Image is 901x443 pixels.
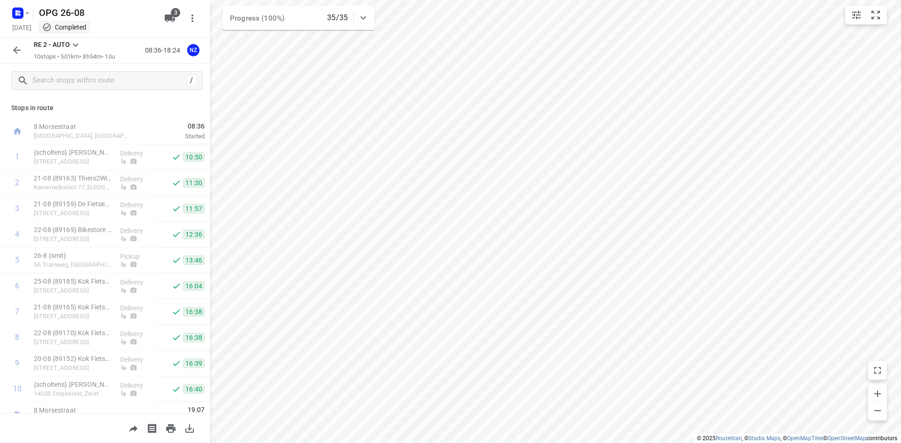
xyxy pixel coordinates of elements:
[183,307,205,316] span: 16:38
[15,178,19,187] div: 2
[34,380,113,389] p: {scholtens} [PERSON_NAME]
[15,230,19,239] div: 4
[143,423,161,432] span: Print shipping labels
[120,278,155,287] p: Delivery
[34,209,113,218] p: [STREET_ADDRESS]
[697,435,897,442] li: © 2025 , © , © © contributors
[827,435,866,442] a: OpenStreetMap
[172,178,181,188] svg: Done
[15,255,19,264] div: 5
[184,45,203,54] span: Assigned to Nicky Zwiers
[120,174,155,184] p: Delivery
[120,200,155,210] p: Delivery
[183,9,202,28] button: More
[172,307,181,316] svg: Done
[787,435,823,442] a: OpenMapTiles
[120,226,155,235] p: Delivery
[34,389,113,398] p: 1402B Crosestein, Zeist
[15,204,19,213] div: 3
[145,45,184,55] p: 08:36-18:24
[327,12,348,23] p: 35/35
[161,423,180,432] span: Print route
[11,103,199,113] p: Stops in route
[183,359,205,368] span: 16:39
[124,423,143,432] span: Share route
[15,152,19,161] div: 1
[172,230,181,239] svg: Done
[120,149,155,158] p: Delivery
[183,230,205,239] span: 12:36
[34,40,70,50] p: RE 2 - AUTO
[183,281,205,291] span: 16:04
[34,338,113,347] p: [STREET_ADDRESS]
[160,9,179,28] button: 3
[34,53,115,61] p: 10 stops • 501km • 8h54m • 10u
[34,148,113,157] p: {scholtens} marcel immerzeel
[34,302,113,312] p: 21-08 {89165} Kok Fietsen Werkplaats
[34,363,113,373] p: [STREET_ADDRESS]
[845,6,887,24] div: small contained button group
[120,355,155,364] p: Delivery
[34,354,113,363] p: 20-08 {89152} Kok Fietsen Werkplaats
[34,260,113,270] p: 5A Tramweg, [GEOGRAPHIC_DATA]
[15,333,19,342] div: 8
[34,234,113,244] p: Ooststraat 40-42, Oud-beijerland
[143,121,205,131] span: 08:36
[172,255,181,265] svg: Done
[34,199,113,209] p: 21-08 {89159} De Fietsen van [PERSON_NAME]
[120,252,155,261] p: Pickup
[120,303,155,313] p: Delivery
[143,405,205,414] span: 19:07
[34,277,113,286] p: 25-08 {89185} Kok Fietsen Werkplaats
[183,178,205,188] span: 11:30
[183,384,205,394] span: 16:40
[34,183,113,192] p: Karnemelksloot 77, [GEOGRAPHIC_DATA]
[120,329,155,338] p: Delivery
[34,286,113,295] p: [STREET_ADDRESS]
[172,281,181,291] svg: Done
[34,225,113,234] p: 22-08 {89169} Bikestore Sjaak Snel
[34,328,113,338] p: 22-08 {89170} Kok Fietsen Werkplaats
[172,152,181,162] svg: Done
[716,435,742,442] a: Routetitan
[34,251,113,260] p: 26-8 {smit}
[15,307,19,316] div: 7
[34,405,131,415] p: 8 Morsestraat
[34,131,131,141] p: [GEOGRAPHIC_DATA], [GEOGRAPHIC_DATA]
[42,23,86,32] div: This project completed. You cannot make any changes to it.
[186,75,197,86] div: /
[143,132,205,141] p: Started
[230,14,284,23] span: Progress (100%)
[183,333,205,342] span: 16:38
[15,359,19,368] div: 9
[222,6,374,30] div: Progress (100%)35/35
[748,435,780,442] a: Stadia Maps
[34,122,131,131] p: 8 Morsestraat
[183,152,205,162] span: 10:50
[172,384,181,394] svg: Done
[15,281,19,290] div: 6
[180,423,199,432] span: Download route
[32,74,186,88] input: Search stops within route
[13,384,22,393] div: 10
[171,8,180,17] span: 3
[847,6,866,24] button: Map settings
[183,255,205,265] span: 13:46
[34,157,113,166] p: [STREET_ADDRESS]
[172,333,181,342] svg: Done
[172,359,181,368] svg: Done
[34,173,113,183] p: 21-08 {89163} Thiers2Wielers VOF
[34,312,113,321] p: [STREET_ADDRESS]
[120,381,155,390] p: Delivery
[183,204,205,213] span: 11:57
